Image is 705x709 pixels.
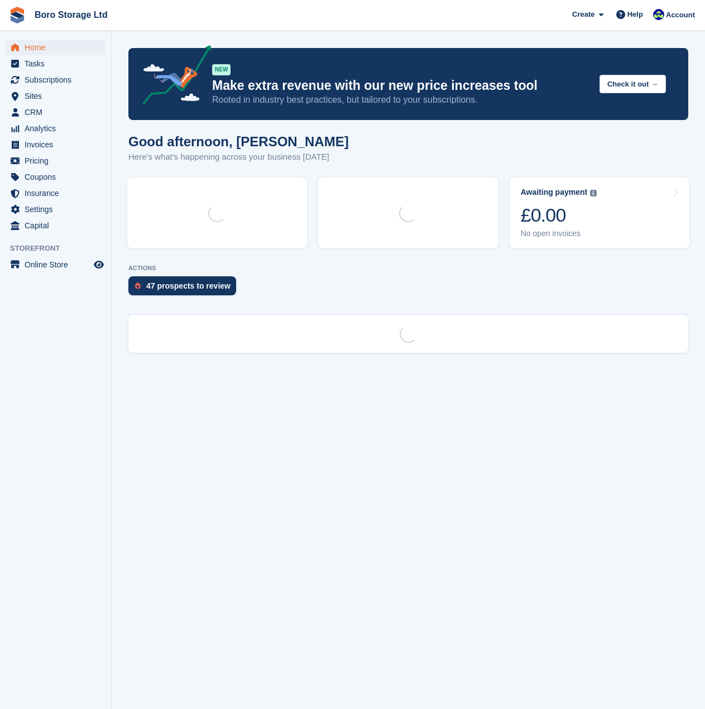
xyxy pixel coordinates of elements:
[146,281,231,290] div: 47 prospects to review
[6,56,105,71] a: menu
[25,202,92,217] span: Settings
[6,104,105,120] a: menu
[6,169,105,185] a: menu
[653,9,664,20] img: Tobie Hillier
[6,40,105,55] a: menu
[25,104,92,120] span: CRM
[521,229,597,238] div: No open invoices
[128,276,242,301] a: 47 prospects to review
[25,137,92,152] span: Invoices
[6,202,105,217] a: menu
[30,6,112,24] a: Boro Storage Ltd
[25,72,92,88] span: Subscriptions
[510,178,689,248] a: Awaiting payment £0.00 No open invoices
[6,137,105,152] a: menu
[25,88,92,104] span: Sites
[92,258,105,271] a: Preview store
[25,40,92,55] span: Home
[6,88,105,104] a: menu
[590,190,597,197] img: icon-info-grey-7440780725fd019a000dd9b08b2336e03edf1995a4989e88bcd33f0948082b44.svg
[135,282,141,289] img: prospect-51fa495bee0391a8d652442698ab0144808aea92771e9ea1ae160a38d050c398.svg
[128,265,688,272] p: ACTIONS
[627,9,643,20] span: Help
[6,72,105,88] a: menu
[6,185,105,201] a: menu
[666,9,695,21] span: Account
[25,185,92,201] span: Insurance
[6,257,105,272] a: menu
[25,218,92,233] span: Capital
[572,9,594,20] span: Create
[25,153,92,169] span: Pricing
[521,204,597,227] div: £0.00
[6,121,105,136] a: menu
[212,78,591,94] p: Make extra revenue with our new price increases tool
[212,64,231,75] div: NEW
[128,151,349,164] p: Here's what's happening across your business [DATE]
[10,243,111,254] span: Storefront
[212,94,591,106] p: Rooted in industry best practices, but tailored to your subscriptions.
[25,257,92,272] span: Online Store
[128,134,349,149] h1: Good afternoon, [PERSON_NAME]
[600,75,666,93] button: Check it out →
[25,169,92,185] span: Coupons
[133,45,212,109] img: price-adjustments-announcement-icon-8257ccfd72463d97f412b2fc003d46551f7dbcb40ab6d574587a9cd5c0d94...
[521,188,588,197] div: Awaiting payment
[6,218,105,233] a: menu
[25,121,92,136] span: Analytics
[6,153,105,169] a: menu
[9,7,26,23] img: stora-icon-8386f47178a22dfd0bd8f6a31ec36ba5ce8667c1dd55bd0f319d3a0aa187defe.svg
[25,56,92,71] span: Tasks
